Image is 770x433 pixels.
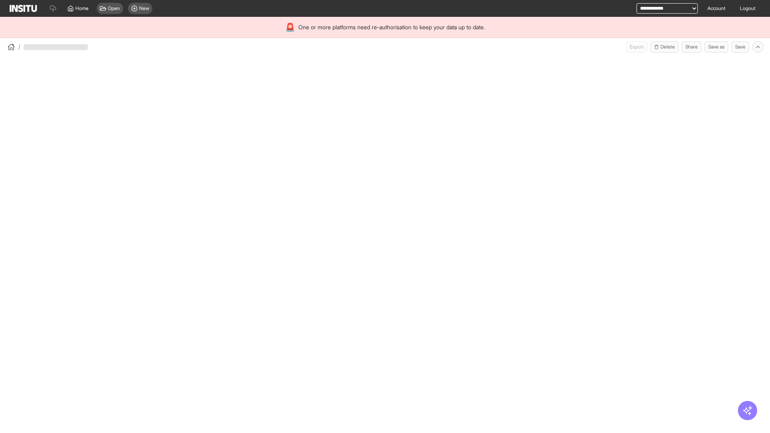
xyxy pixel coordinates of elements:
[682,41,701,53] button: Share
[6,42,20,52] button: /
[10,5,37,12] img: Logo
[626,41,647,53] span: Can currently only export from Insights reports.
[705,41,728,53] button: Save as
[298,23,485,31] span: One or more platforms need re-authorisation to keep your data up to date.
[139,5,149,12] span: New
[108,5,120,12] span: Open
[626,41,647,53] button: Export
[731,41,749,53] button: Save
[18,43,20,51] span: /
[285,22,295,33] div: 🚨
[75,5,89,12] span: Home
[650,41,679,53] button: Delete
